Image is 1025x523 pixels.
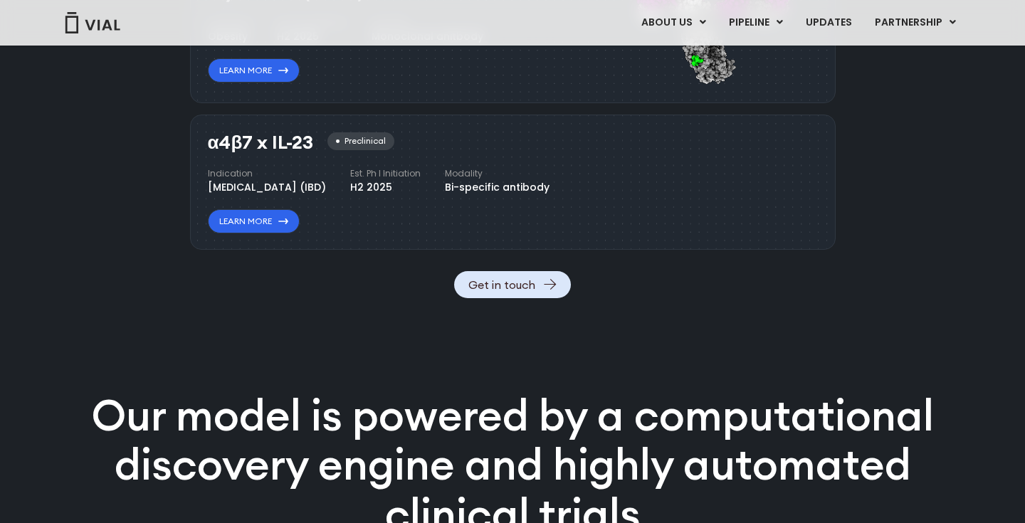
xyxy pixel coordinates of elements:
[64,12,121,33] img: Vial Logo
[208,180,326,195] div: [MEDICAL_DATA] (IBD)
[208,58,300,83] a: Learn More
[445,167,550,180] h4: Modality
[208,132,314,153] h3: α4β7 x IL-23
[350,167,421,180] h4: Est. Ph I Initiation
[327,132,394,150] div: Preclinical
[208,167,326,180] h4: Indication
[630,11,717,35] a: ABOUT USMenu Toggle
[863,11,967,35] a: PARTNERSHIPMenu Toggle
[794,11,863,35] a: UPDATES
[350,180,421,195] div: H2 2025
[454,271,571,298] a: Get in touch
[208,209,300,233] a: Learn More
[445,180,550,195] div: Bi-specific antibody
[717,11,794,35] a: PIPELINEMenu Toggle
